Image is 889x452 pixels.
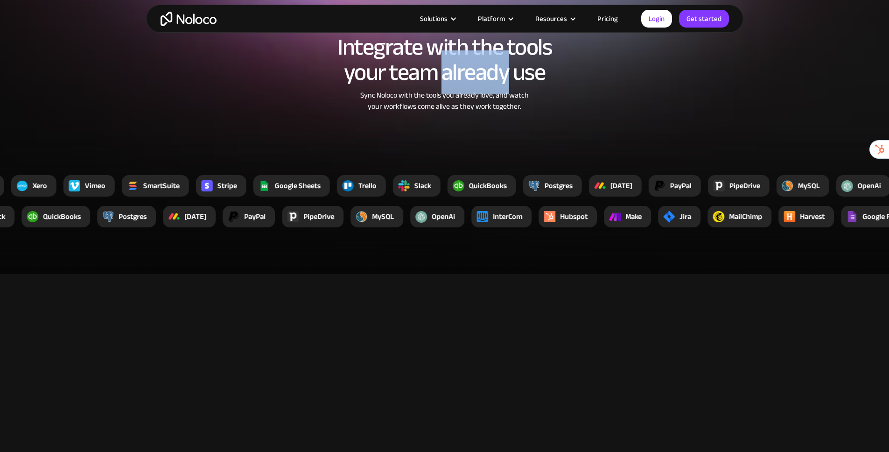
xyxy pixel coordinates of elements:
[679,10,729,28] a: Get started
[155,35,734,85] h2: Integrate with the tools your team already use
[85,180,105,191] div: Vimeo
[670,180,692,191] div: PayPal
[43,211,81,222] div: QuickBooks
[161,12,217,26] a: home
[524,13,586,25] div: Resources
[432,211,455,222] div: OpenAi
[244,211,266,222] div: PayPal
[303,211,334,222] div: PipeDrive
[729,180,760,191] div: PipeDrive
[414,180,431,191] div: Slack
[275,180,321,191] div: Google Sheets
[321,90,568,112] div: Sync Noloco with the tools you already love, and watch your workflows come alive as they work tog...
[545,180,573,191] div: Postgres
[420,13,448,25] div: Solutions
[478,13,505,25] div: Platform
[143,180,180,191] div: SmartSuite
[372,211,394,222] div: MySQL
[33,180,47,191] div: Xero
[858,180,881,191] div: OpenAi
[729,211,762,222] div: MailChimp
[641,10,672,28] a: Login
[679,211,691,222] div: Jira
[560,211,588,222] div: Hubspot
[358,180,377,191] div: Trello
[217,180,237,191] div: Stripe
[610,180,632,191] div: [DATE]
[466,13,524,25] div: Platform
[408,13,466,25] div: Solutions
[184,211,206,222] div: [DATE]
[493,211,522,222] div: InterCom
[798,180,820,191] div: MySQL
[119,211,147,222] div: Postgres
[586,13,630,25] a: Pricing
[625,211,642,222] div: Make
[469,180,507,191] div: QuickBooks
[800,211,825,222] div: Harvest
[535,13,567,25] div: Resources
